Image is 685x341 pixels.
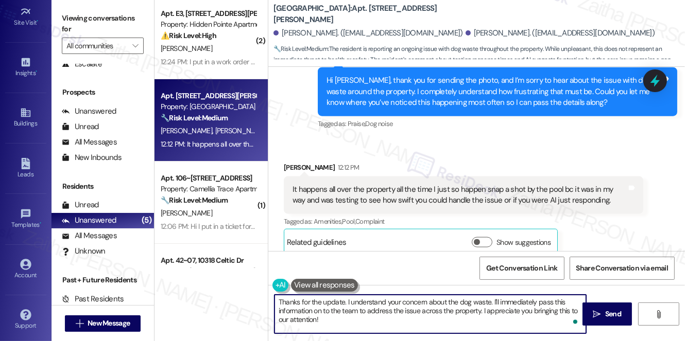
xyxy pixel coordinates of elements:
[5,205,46,233] a: Templates •
[161,91,256,101] div: Apt. [STREET_ADDRESS][PERSON_NAME]
[37,17,39,25] span: •
[52,87,154,98] div: Prospects
[66,38,127,54] input: All communities
[284,162,643,176] div: [PERSON_NAME]
[161,266,256,277] div: Property: [GEOGRAPHIC_DATA] Apartments
[161,173,256,184] div: Apt. 106~[STREET_ADDRESS]
[62,59,102,69] div: Escalate
[287,237,347,252] div: Related guidelines
[161,195,228,205] strong: 🔧 Risk Level: Medium
[5,306,46,334] a: Support
[139,212,154,228] div: (5)
[570,257,675,280] button: Share Conversation via email
[5,53,46,81] a: Insights •
[62,246,106,257] div: Unknown
[161,222,407,231] div: 12:06 PM: Hi I put in a ticket for my outside light by my door & it's still not coming on
[284,214,643,229] div: Tagged as:
[318,116,677,131] div: Tagged as:
[5,155,46,183] a: Leads
[88,318,130,329] span: New Message
[335,162,359,173] div: 12:12 PM
[355,217,384,226] span: Complaint
[327,75,661,108] div: Hi [PERSON_NAME], thank you for sending the photo, and I’m sorry to hear about the issue with dog...
[5,3,46,31] a: Site Visit •
[161,101,256,112] div: Property: [GEOGRAPHIC_DATA]
[62,152,122,163] div: New Inbounds
[40,220,41,227] span: •
[161,126,215,135] span: [PERSON_NAME]
[273,28,463,39] div: [PERSON_NAME]. ([EMAIL_ADDRESS][DOMAIN_NAME])
[215,126,267,135] span: [PERSON_NAME]
[593,310,601,318] i: 
[5,256,46,283] a: Account
[65,315,141,332] button: New Message
[479,257,564,280] button: Get Conversation Link
[62,200,99,210] div: Unread
[36,68,37,75] span: •
[161,208,212,218] span: [PERSON_NAME]
[576,263,668,274] span: Share Conversation via email
[62,106,116,117] div: Unanswered
[62,230,117,241] div: All Messages
[605,309,621,319] span: Send
[52,275,154,285] div: Past + Future Residents
[52,181,154,192] div: Residents
[76,319,83,328] i: 
[161,44,212,53] span: [PERSON_NAME]
[293,184,627,206] div: It happens all over the property all the time I just so happen snap a shot by the pool bc it was ...
[161,31,216,40] strong: ⚠️ Risk Level: High
[62,121,99,132] div: Unread
[5,104,46,132] a: Buildings
[161,184,256,194] div: Property: Camellia Trace Apartments
[583,302,632,326] button: Send
[486,263,557,274] span: Get Conversation Link
[132,42,138,50] i: 
[348,119,365,128] span: Praise ,
[314,217,342,226] span: Amenities ,
[496,237,551,248] label: Show suggestions
[365,119,392,128] span: Dog noise
[161,113,228,122] strong: 🔧 Risk Level: Medium
[273,3,479,25] b: [GEOGRAPHIC_DATA]: Apt. [STREET_ADDRESS][PERSON_NAME]
[275,295,586,333] textarea: To enrich screen reader interactions, please activate Accessibility in Grammarly extension settings
[62,10,144,38] label: Viewing conversations for
[655,310,662,318] i: 
[161,19,256,30] div: Property: Hidden Pointe Apartments
[342,217,355,226] span: Pool ,
[62,294,124,304] div: Past Residents
[161,255,256,266] div: Apt. 42~07, 10318 Celtic Dr
[273,45,328,53] strong: 🔧 Risk Level: Medium
[161,8,256,19] div: Apt. E3, [STREET_ADDRESS][PERSON_NAME]
[273,44,685,77] span: : The resident is reporting an ongoing issue with dog waste throughout the property. While unplea...
[62,137,117,148] div: All Messages
[466,28,655,39] div: [PERSON_NAME]. ([EMAIL_ADDRESS][DOMAIN_NAME])
[62,215,116,226] div: Unanswered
